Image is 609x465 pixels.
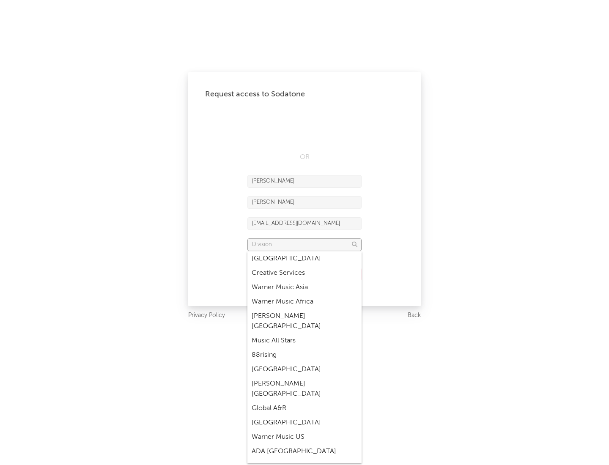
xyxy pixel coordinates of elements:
[247,362,362,377] div: [GEOGRAPHIC_DATA]
[247,266,362,280] div: Creative Services
[247,295,362,309] div: Warner Music Africa
[247,348,362,362] div: 88rising
[247,217,362,230] input: Email
[247,444,362,459] div: ADA [GEOGRAPHIC_DATA]
[247,430,362,444] div: Warner Music US
[247,252,362,266] div: [GEOGRAPHIC_DATA]
[247,175,362,188] input: First Name
[247,196,362,209] input: Last Name
[247,401,362,416] div: Global A&R
[247,280,362,295] div: Warner Music Asia
[247,152,362,162] div: OR
[247,238,362,251] input: Division
[247,377,362,401] div: [PERSON_NAME] [GEOGRAPHIC_DATA]
[247,334,362,348] div: Music All Stars
[205,89,404,99] div: Request access to Sodatone
[408,310,421,321] a: Back
[247,416,362,430] div: [GEOGRAPHIC_DATA]
[188,310,225,321] a: Privacy Policy
[247,309,362,334] div: [PERSON_NAME] [GEOGRAPHIC_DATA]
